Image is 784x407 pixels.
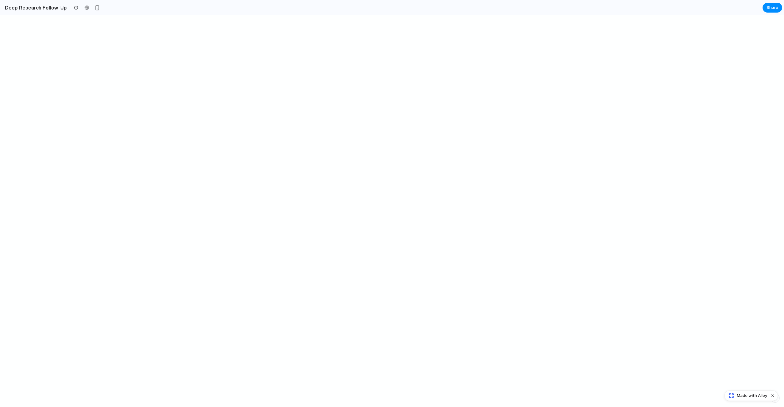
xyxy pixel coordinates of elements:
button: Dismiss watermark [769,392,776,399]
a: Made with Alloy [725,393,768,399]
span: Share [767,5,778,11]
button: Share [763,3,782,13]
h2: Deep Research Follow-Up [2,4,67,11]
span: Made with Alloy [737,393,767,399]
